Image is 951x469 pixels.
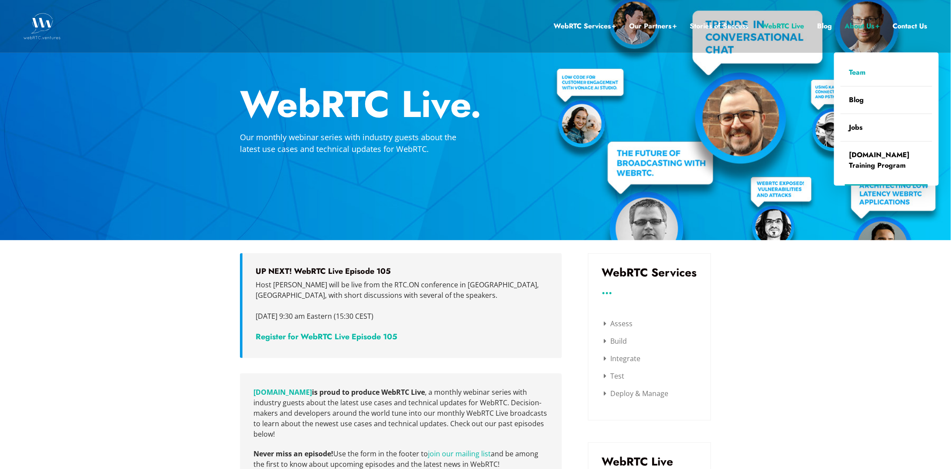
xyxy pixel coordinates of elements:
[604,336,627,346] a: Build
[841,114,932,141] a: Jobs
[240,86,711,123] h2: WebRTC Live.
[256,331,397,342] a: Register for WebRTC Live Episode 105
[604,389,668,398] a: Deploy & Manage
[253,387,425,397] strong: is proud to produce WebRTC Live
[604,354,640,363] a: Integrate
[761,21,804,32] a: WebRTC Live
[24,13,61,39] img: WebRTC.ventures
[602,456,698,467] h3: WebRTC Live
[602,267,698,278] h3: WebRTC Services
[604,371,624,381] a: Test
[690,21,748,32] a: Stories of Success
[602,287,698,293] h3: ...
[893,21,927,32] a: Contact Us
[253,387,312,397] a: (opens in a new tab)
[841,59,932,86] a: Team
[256,266,549,276] h5: UP NEXT! WebRTC Live Episode 105
[841,86,932,114] a: Blog
[845,21,880,32] a: About Us
[629,21,677,32] a: Our Partners
[604,319,633,328] a: Assess
[253,387,548,439] p: , a monthly webinar series with industry guests about the latest use cases and technical updates ...
[841,141,932,179] a: [DOMAIN_NAME] Training Program
[240,131,475,155] p: Our monthly webinar series with industry guests about the latest use cases and technical updates ...
[428,449,491,459] a: Join our mailing list (opens in a new tab)
[240,253,562,358] div: Host [PERSON_NAME] will be live from the RTC.ON conference in [GEOGRAPHIC_DATA], [GEOGRAPHIC_DATA...
[253,449,333,459] strong: Never miss an episode!
[554,21,616,32] a: WebRTC Services
[817,21,832,32] a: Blog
